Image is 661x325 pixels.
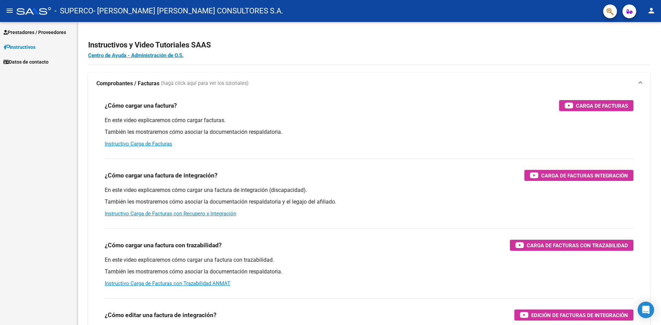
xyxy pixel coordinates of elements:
[105,256,633,264] p: En este video explicaremos cómo cargar una factura con trazabilidad.
[96,80,159,87] strong: Comprobantes / Facturas
[105,198,633,206] p: También les mostraremos cómo asociar la documentación respaldatoria y el legajo del afiliado.
[105,128,633,136] p: También les mostraremos cómo asociar la documentación respaldatoria.
[559,100,633,111] button: Carga de Facturas
[105,171,218,180] h3: ¿Cómo cargar una factura de integración?
[576,101,628,110] span: Carga de Facturas
[88,52,183,58] a: Centro de Ayuda - Administración de O.S.
[647,7,655,15] mat-icon: person
[524,170,633,181] button: Carga de Facturas Integración
[638,302,654,318] div: Open Intercom Messenger
[105,268,633,275] p: También les mostraremos cómo asociar la documentación respaldatoria.
[105,117,633,124] p: En este video explicaremos cómo cargar facturas.
[93,3,283,19] span: - [PERSON_NAME] [PERSON_NAME] CONSULTORES S.A.
[3,58,49,66] span: Datos de contacto
[105,186,633,194] p: En este video explicaremos cómo cargar una factura de integración (discapacidad).
[105,310,217,320] h3: ¿Cómo editar una factura de integración?
[541,171,628,180] span: Carga de Facturas Integración
[3,29,66,36] span: Prestadores / Proveedores
[105,210,236,217] a: Instructivo Carga de Facturas con Recupero x Integración
[54,3,93,19] span: - SUPERCO
[105,141,172,147] a: Instructivo Carga de Facturas
[105,280,230,286] a: Instructivo Carga de Facturas con Trazabilidad ANMAT
[88,73,650,95] mat-expansion-panel-header: Comprobantes / Facturas (haga click aquí para ver los tutoriales)
[514,310,633,321] button: Edición de Facturas de integración
[161,80,249,87] span: (haga click aquí para ver los tutoriales)
[6,7,14,15] mat-icon: menu
[510,240,633,251] button: Carga de Facturas con Trazabilidad
[3,43,35,51] span: Instructivos
[527,241,628,250] span: Carga de Facturas con Trazabilidad
[88,39,650,52] h2: Instructivos y Video Tutoriales SAAS
[105,240,222,250] h3: ¿Cómo cargar una factura con trazabilidad?
[531,311,628,319] span: Edición de Facturas de integración
[105,101,177,110] h3: ¿Cómo cargar una factura?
